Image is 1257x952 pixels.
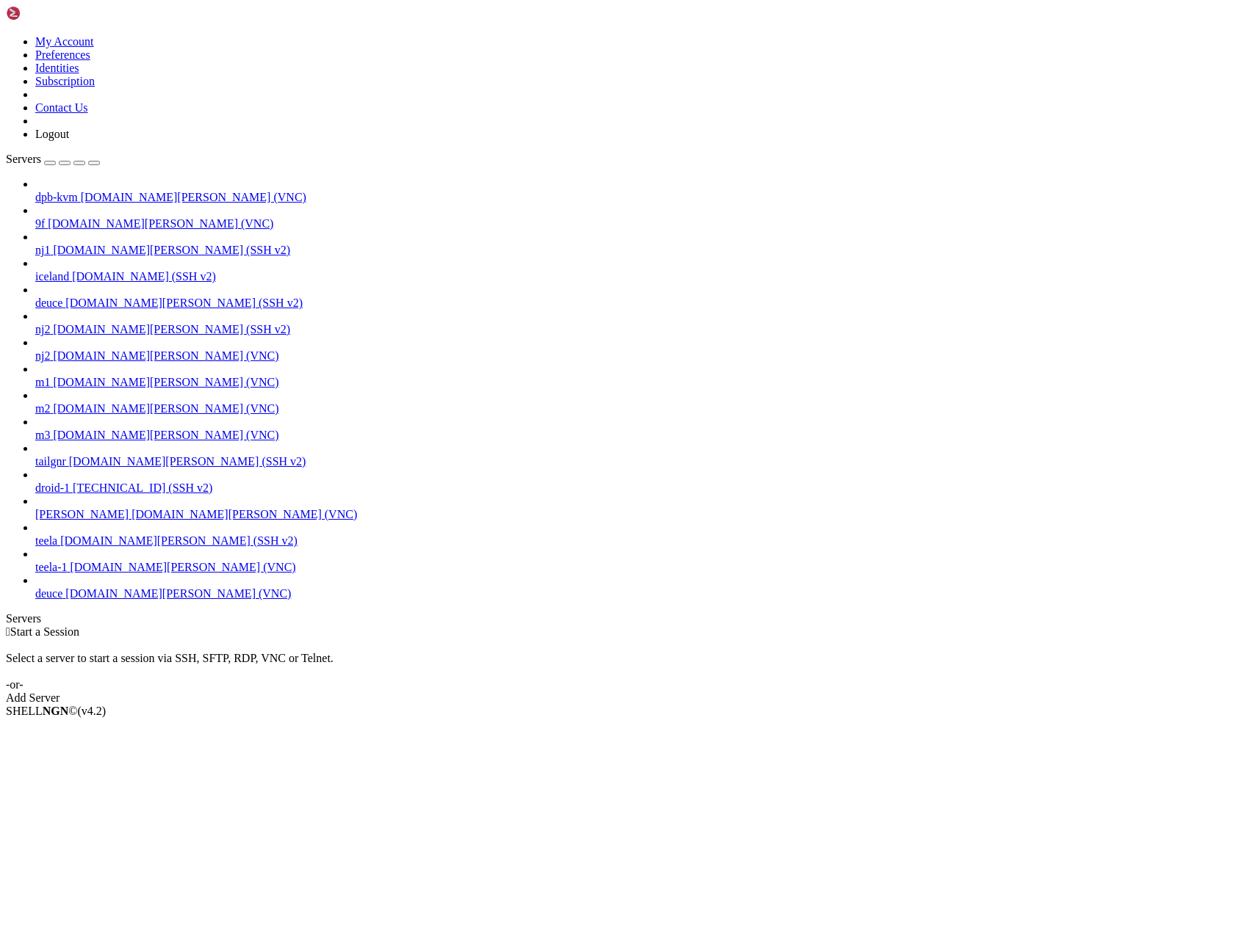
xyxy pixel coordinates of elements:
a: m3 [DOMAIN_NAME][PERSON_NAME] (VNC) [35,429,1251,442]
a: deuce [DOMAIN_NAME][PERSON_NAME] (SSH v2) [35,297,1251,310]
span: [DOMAIN_NAME][PERSON_NAME] (VNC) [53,429,278,441]
a: Contact Us [35,101,88,114]
img: Shellngn [6,6,90,21]
a: nj1 [DOMAIN_NAME][PERSON_NAME] (SSH v2) [35,244,1251,257]
span: iceland [35,270,69,283]
span: [DOMAIN_NAME][PERSON_NAME] (VNC) [71,561,296,573]
span: [DOMAIN_NAME][PERSON_NAME] (VNC) [53,402,278,415]
span: [DOMAIN_NAME][PERSON_NAME] (SSH v2) [53,244,290,256]
span: [DOMAIN_NAME][PERSON_NAME] (VNC) [65,587,291,600]
a: Subscription [35,75,95,87]
a: Identities [35,62,79,74]
a: nj2 [DOMAIN_NAME][PERSON_NAME] (SSH v2) [35,323,1251,336]
li: iceland [DOMAIN_NAME] (SSH v2) [35,257,1251,283]
li: teela [DOMAIN_NAME][PERSON_NAME] (SSH v2) [35,521,1251,548]
span: Servers [6,153,41,165]
span: [DOMAIN_NAME][PERSON_NAME] (VNC) [132,508,357,520]
span: nj1 [35,244,50,256]
span: [DOMAIN_NAME][PERSON_NAME] (VNC) [53,349,278,362]
span: m1 [35,376,50,388]
span:  [6,625,10,638]
li: droid-1 [TECHNICAL_ID] (SSH v2) [35,468,1251,495]
span: [DOMAIN_NAME] (SSH v2) [72,270,216,283]
span: nj2 [35,349,50,362]
a: deuce [DOMAIN_NAME][PERSON_NAME] (VNC) [35,587,1251,600]
li: nj2 [DOMAIN_NAME][PERSON_NAME] (SSH v2) [35,310,1251,336]
a: m2 [DOMAIN_NAME][PERSON_NAME] (VNC) [35,402,1251,415]
span: [DOMAIN_NAME][PERSON_NAME] (VNC) [48,217,273,230]
a: teela-1 [DOMAIN_NAME][PERSON_NAME] (VNC) [35,561,1251,574]
a: 9f [DOMAIN_NAME][PERSON_NAME] (VNC) [35,217,1251,230]
span: 4.2.0 [78,705,107,717]
span: teela-1 [35,561,68,573]
span: 9f [35,217,45,230]
a: Servers [6,153,100,165]
li: m3 [DOMAIN_NAME][PERSON_NAME] (VNC) [35,415,1251,442]
li: tailgnr [DOMAIN_NAME][PERSON_NAME] (SSH v2) [35,442,1251,468]
li: teela-1 [DOMAIN_NAME][PERSON_NAME] (VNC) [35,548,1251,574]
li: m2 [DOMAIN_NAME][PERSON_NAME] (VNC) [35,389,1251,415]
span: [TECHNICAL_ID] (SSH v2) [73,482,212,494]
span: teela [35,534,57,547]
div: Add Server [6,691,1251,705]
span: dpb-kvm [35,191,78,203]
li: deuce [DOMAIN_NAME][PERSON_NAME] (SSH v2) [35,283,1251,310]
span: [PERSON_NAME] [35,508,129,520]
b: NGN [43,705,69,717]
li: nj1 [DOMAIN_NAME][PERSON_NAME] (SSH v2) [35,230,1251,257]
a: tailgnr [DOMAIN_NAME][PERSON_NAME] (SSH v2) [35,455,1251,468]
li: nj2 [DOMAIN_NAME][PERSON_NAME] (VNC) [35,336,1251,363]
div: Select a server to start a session via SSH, SFTP, RDP, VNC or Telnet. -or- [6,639,1251,691]
span: [DOMAIN_NAME][PERSON_NAME] (SSH v2) [65,297,303,309]
span: droid-1 [35,482,70,494]
span: deuce [35,297,62,309]
span: [DOMAIN_NAME][PERSON_NAME] (VNC) [53,376,278,388]
a: iceland [DOMAIN_NAME] (SSH v2) [35,270,1251,283]
span: tailgnr [35,455,66,468]
span: [DOMAIN_NAME][PERSON_NAME] (SSH v2) [53,323,290,335]
a: [PERSON_NAME] [DOMAIN_NAME][PERSON_NAME] (VNC) [35,508,1251,521]
span: Start a Session [10,625,79,638]
a: droid-1 [TECHNICAL_ID] (SSH v2) [35,482,1251,495]
span: [DOMAIN_NAME][PERSON_NAME] (SSH v2) [69,455,306,468]
span: m3 [35,429,50,441]
li: deuce [DOMAIN_NAME][PERSON_NAME] (VNC) [35,574,1251,600]
div: Servers [6,612,1251,625]
span: [DOMAIN_NAME][PERSON_NAME] (SSH v2) [60,534,298,547]
a: dpb-kvm [DOMAIN_NAME][PERSON_NAME] (VNC) [35,191,1251,204]
a: My Account [35,35,94,48]
a: m1 [DOMAIN_NAME][PERSON_NAME] (VNC) [35,376,1251,389]
span: deuce [35,587,62,600]
li: m1 [DOMAIN_NAME][PERSON_NAME] (VNC) [35,363,1251,389]
li: 9f [DOMAIN_NAME][PERSON_NAME] (VNC) [35,204,1251,230]
li: [PERSON_NAME] [DOMAIN_NAME][PERSON_NAME] (VNC) [35,495,1251,521]
a: teela [DOMAIN_NAME][PERSON_NAME] (SSH v2) [35,534,1251,548]
span: [DOMAIN_NAME][PERSON_NAME] (VNC) [81,191,306,203]
a: nj2 [DOMAIN_NAME][PERSON_NAME] (VNC) [35,349,1251,363]
span: SHELL © [6,705,106,717]
li: dpb-kvm [DOMAIN_NAME][PERSON_NAME] (VNC) [35,178,1251,204]
span: nj2 [35,323,50,335]
span: m2 [35,402,50,415]
a: Preferences [35,48,90,61]
a: Logout [35,128,69,140]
